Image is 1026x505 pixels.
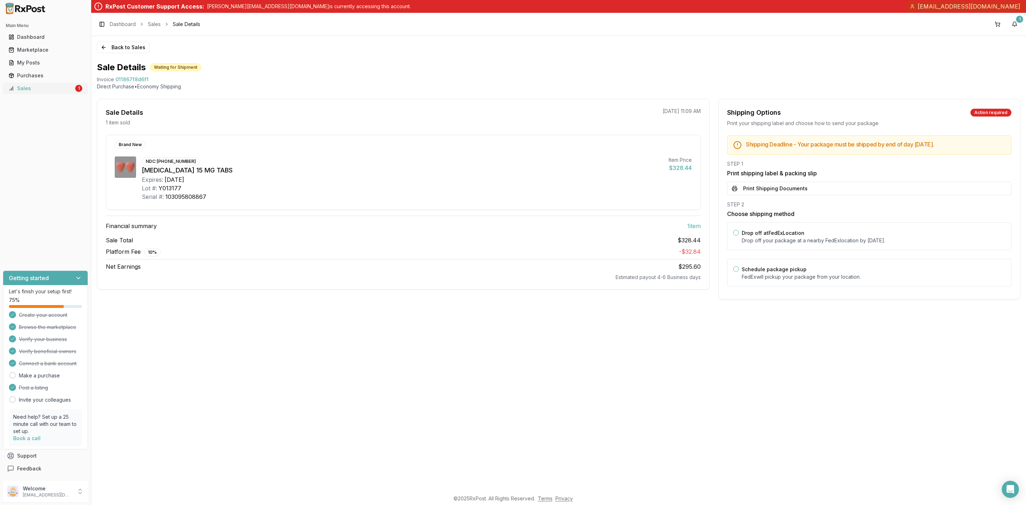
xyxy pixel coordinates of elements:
[106,108,143,118] div: Sale Details
[727,120,1011,127] div: Print your shipping label and choose how to send your package
[727,182,1011,195] button: Print Shipping Documents
[6,31,85,43] a: Dashboard
[106,119,130,126] p: 1 item sold
[3,462,88,475] button: Feedback
[106,222,157,230] span: Financial summary
[687,222,701,230] span: 1 item
[142,184,157,192] div: Lot #:
[1009,19,1020,30] button: 1
[6,69,85,82] a: Purchases
[115,76,149,83] span: 011867f8d6f1
[159,184,181,192] div: Y013177
[9,85,74,92] div: Sales
[678,263,701,270] span: $295.60
[75,85,82,92] div: 1
[9,46,82,53] div: Marketplace
[727,108,781,118] div: Shipping Options
[746,141,1005,147] h5: Shipping Deadline - Your package must be shipped by end of day [DATE] .
[142,192,164,201] div: Serial #:
[17,465,41,472] span: Feedback
[3,449,88,462] button: Support
[110,21,136,28] a: Dashboard
[97,83,1020,90] p: Direct Purchase • Economy Shipping
[150,63,201,71] div: Waiting for Shipment
[23,485,72,492] p: Welcome
[742,266,807,272] label: Schedule package pickup
[115,141,146,149] div: Brand New
[538,495,553,501] a: Terms
[13,413,78,435] p: Need help? Set up a 25 minute call with our team to set up.
[3,57,88,68] button: My Posts
[9,72,82,79] div: Purchases
[207,3,411,10] p: [PERSON_NAME][EMAIL_ADDRESS][DOMAIN_NAME] is currently accessing this account.
[727,160,1011,168] div: STEP 1
[165,192,206,201] div: 103095808867
[9,59,82,66] div: My Posts
[19,336,67,343] span: Verify your business
[6,43,85,56] a: Marketplace
[1016,16,1023,23] div: 1
[742,237,1005,244] p: Drop off your package at a nearby FedEx location by [DATE] .
[142,165,663,175] div: [MEDICAL_DATA] 15 MG TABS
[148,21,161,28] a: Sales
[6,82,85,95] a: Sales1
[115,156,136,178] img: Steglatro 15 MG TABS
[6,56,85,69] a: My Posts
[3,3,48,14] img: RxPost Logo
[142,175,163,184] div: Expires:
[97,76,114,83] div: Invoice
[19,324,76,331] span: Browse the marketplace
[165,175,184,184] div: [DATE]
[1002,481,1019,498] div: Open Intercom Messenger
[669,156,692,164] div: Item Price
[19,311,67,319] span: Create your account
[110,21,200,28] nav: breadcrumb
[19,396,71,403] a: Invite your colleagues
[142,158,200,165] div: NDC: [PHONE_NUMBER]
[106,262,141,271] span: Net Earnings
[663,108,701,115] p: [DATE] 11:09 AM
[727,201,1011,208] div: STEP 2
[9,274,49,282] h3: Getting started
[19,372,60,379] a: Make a purchase
[13,435,41,441] a: Book a call
[173,21,200,28] span: Sale Details
[742,230,804,236] label: Drop off at FedEx Location
[9,297,20,304] span: 75 %
[918,2,1020,11] span: [EMAIL_ADDRESS][DOMAIN_NAME]
[23,492,72,498] p: [EMAIL_ADDRESS][DOMAIN_NAME]
[3,31,88,43] button: Dashboard
[106,236,133,244] span: Sale Total
[3,70,88,81] button: Purchases
[3,44,88,56] button: Marketplace
[678,236,701,244] span: $328.44
[144,248,161,256] div: 10 %
[727,169,1011,177] h3: Print shipping label & packing slip
[555,495,573,501] a: Privacy
[970,109,1011,117] div: Action required
[106,247,161,256] span: Platform Fee
[19,360,77,367] span: Connect a bank account
[3,83,88,94] button: Sales1
[97,62,146,73] h1: Sale Details
[742,273,1005,280] p: FedEx will pickup your package from your location.
[9,34,82,41] div: Dashboard
[9,288,82,295] p: Let's finish your setup first!
[106,274,701,281] div: Estimated payout 4-6 Business days
[19,348,76,355] span: Verify beneficial owners
[19,384,48,391] span: Post a listing
[679,248,701,255] span: - $32.84
[669,164,692,172] div: $328.44
[105,2,204,11] div: RxPost Customer Support Access:
[7,486,19,497] img: User avatar
[97,42,149,53] button: Back to Sales
[727,210,1011,218] h3: Choose shipping method
[6,23,85,29] h2: Main Menu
